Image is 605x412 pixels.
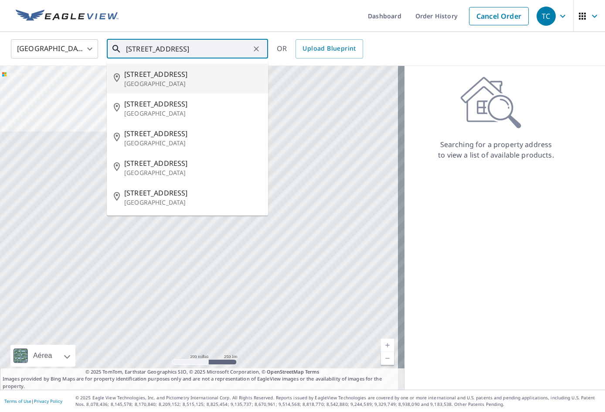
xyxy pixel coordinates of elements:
a: Nivel actual 5, alejar [381,352,394,365]
img: EV Logo [16,10,119,23]
a: Terms of Use [4,398,31,404]
button: Clear [250,43,262,55]
span: [STREET_ADDRESS] [124,99,261,109]
div: [GEOGRAPHIC_DATA] [11,37,98,61]
span: [STREET_ADDRESS] [124,128,261,139]
a: OpenStreetMap [267,368,303,375]
span: Upload Blueprint [302,43,356,54]
input: Search by address or latitude-longitude [126,37,250,61]
a: Cancel Order [469,7,529,25]
a: Upload Blueprint [296,39,363,58]
p: [GEOGRAPHIC_DATA] [124,109,261,118]
span: © 2025 TomTom, Earthstar Geographics SIO, © 2025 Microsoft Corporation, © [85,368,319,376]
p: © 2025 Eagle View Technologies, Inc. and Pictometry International Corp. All Rights Reserved. Repo... [75,395,601,408]
div: OR [277,39,363,58]
a: Nivel actual 5, ampliar [381,339,394,352]
p: Searching for a property address to view a list of available products. [438,139,554,160]
div: TC [537,7,556,26]
p: [GEOGRAPHIC_DATA] [124,139,261,148]
span: [STREET_ADDRESS] [124,158,261,168]
span: [STREET_ADDRESS] [124,188,261,198]
p: [GEOGRAPHIC_DATA] [124,198,261,207]
p: | [4,398,62,404]
p: [GEOGRAPHIC_DATA] [124,79,261,88]
a: Privacy Policy [34,398,62,404]
span: [STREET_ADDRESS] [124,69,261,79]
div: Aérea [31,345,55,367]
p: [GEOGRAPHIC_DATA] [124,168,261,177]
div: Aérea [10,345,75,367]
a: Terms [305,368,319,375]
